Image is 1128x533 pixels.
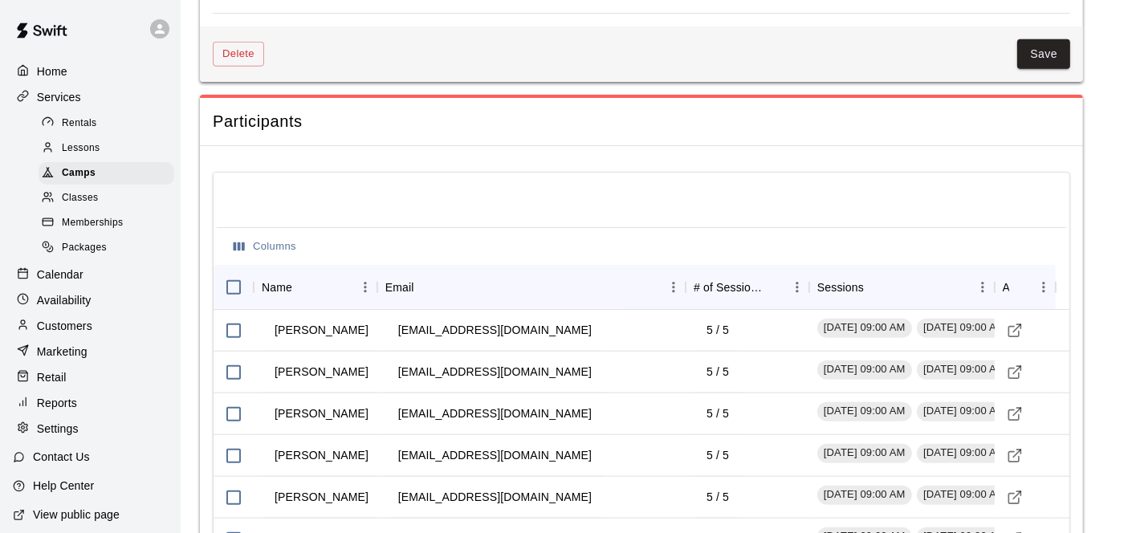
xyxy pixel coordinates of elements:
span: [DATE] 09:00 AM [817,487,912,502]
p: View public page [33,507,120,523]
span: Participants [213,111,1070,132]
button: Save [1017,39,1070,69]
p: Retail [37,369,67,385]
div: Classes [39,187,174,210]
a: Visit customer profile [1003,402,1027,426]
div: Actions [995,265,1057,310]
div: Name [262,265,292,310]
div: Actions [1003,265,1010,310]
span: Memberships [62,215,123,231]
p: Reports [37,395,77,411]
button: Sort [864,276,886,299]
a: Calendar [13,262,168,287]
p: Marketing [37,344,88,360]
div: Sessions [817,265,864,310]
td: [EMAIL_ADDRESS][DOMAIN_NAME] [385,476,605,519]
button: Select columns [230,234,300,259]
button: Delete [213,42,264,67]
button: Sort [1009,276,1032,299]
a: Settings [13,417,168,441]
div: Email [377,265,686,310]
a: Visit customer profile [1003,360,1027,384]
td: [PERSON_NAME] [262,434,381,477]
a: Rentals [39,111,181,136]
td: [PERSON_NAME] [262,393,381,435]
a: Camps [39,161,181,186]
div: # of Sessions [694,265,763,310]
td: [EMAIL_ADDRESS][DOMAIN_NAME] [385,393,605,435]
div: Lessons [39,137,174,160]
a: Availability [13,288,168,312]
p: Help Center [33,478,94,494]
div: Rentals [39,112,174,135]
td: 5 / 5 [694,351,742,393]
button: Menu [785,275,809,299]
div: Camps [39,162,174,185]
span: Lessons [62,140,100,157]
button: Menu [1032,275,1056,299]
a: Classes [39,186,181,211]
a: Services [13,85,168,109]
td: [EMAIL_ADDRESS][DOMAIN_NAME] [385,351,605,393]
td: [EMAIL_ADDRESS][DOMAIN_NAME] [385,309,605,352]
span: [DATE] 09:00 AM [917,362,1012,377]
div: # of Sessions [686,265,809,310]
a: Reports [13,391,168,415]
div: Memberships [39,212,174,234]
span: [DATE] 09:00 AM [817,446,912,461]
div: Name [254,265,377,310]
div: Email [385,265,414,310]
td: 5 / 5 [694,476,742,519]
p: Home [37,63,67,79]
td: [PERSON_NAME] [262,476,381,519]
p: Customers [37,318,92,334]
p: Services [37,89,81,105]
button: Sort [414,276,437,299]
button: Sort [763,276,785,299]
a: Marketing [13,340,168,364]
p: Calendar [37,266,83,283]
span: Camps [62,165,96,181]
span: [DATE] 09:00 AM [817,362,912,377]
a: Visit customer profile [1003,444,1027,468]
td: [EMAIL_ADDRESS][DOMAIN_NAME] [385,434,605,477]
button: Sort [292,276,315,299]
span: [DATE] 09:00 AM [817,320,912,336]
a: Retail [13,365,168,389]
button: Menu [662,275,686,299]
a: Memberships [39,211,181,236]
td: 5 / 5 [694,309,742,352]
p: Contact Us [33,449,90,465]
span: [DATE] 09:00 AM [917,487,1012,502]
button: Menu [971,275,995,299]
span: Rentals [62,116,97,132]
span: [DATE] 09:00 AM [917,320,1012,336]
p: Settings [37,421,79,437]
div: Packages [39,237,174,259]
a: Visit customer profile [1003,486,1027,510]
button: Menu [353,275,377,299]
a: Home [13,59,168,83]
td: 5 / 5 [694,434,742,477]
p: Availability [37,292,92,308]
a: Visit customer profile [1003,319,1027,343]
span: [DATE] 09:00 AM [917,404,1012,419]
a: Customers [13,314,168,338]
span: [DATE] 09:00 AM [917,446,1012,461]
span: Packages [62,240,107,256]
a: Lessons [39,136,181,161]
div: Sessions [809,265,995,310]
span: [DATE] 09:00 AM [817,404,912,419]
td: [PERSON_NAME] [262,351,381,393]
td: 5 / 5 [694,393,742,435]
a: Packages [39,236,181,261]
span: Classes [62,190,98,206]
